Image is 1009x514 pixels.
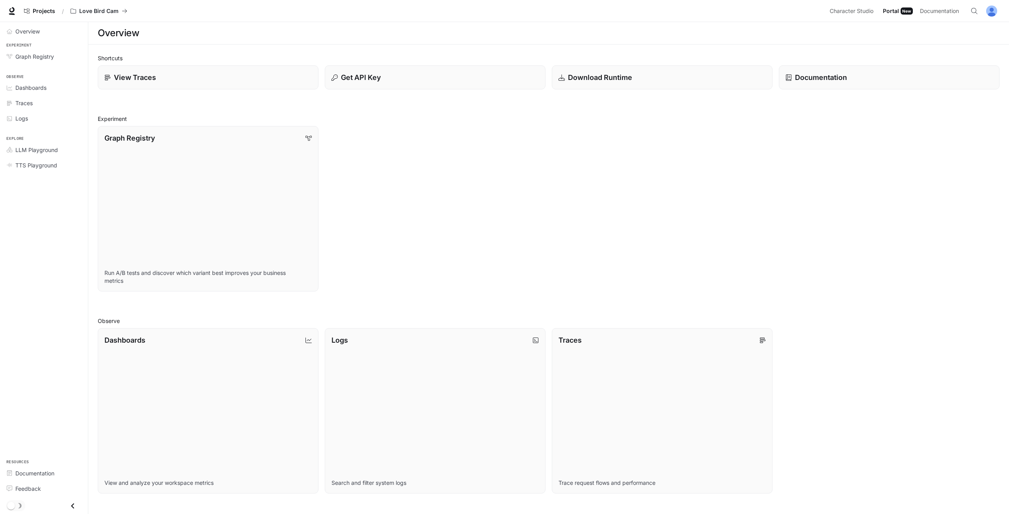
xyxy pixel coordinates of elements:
[325,328,545,494] a: LogsSearch and filter system logs
[15,99,33,107] span: Traces
[568,72,632,83] p: Download Runtime
[558,335,582,345] p: Traces
[3,158,85,172] a: TTS Playground
[15,52,54,61] span: Graph Registry
[880,3,916,19] a: PortalNew
[33,8,55,15] span: Projects
[3,24,85,38] a: Overview
[341,72,381,83] p: Get API Key
[917,3,965,19] a: Documentation
[15,469,54,477] span: Documentation
[104,269,312,285] p: Run A/B tests and discover which variant best improves your business metrics
[114,72,156,83] p: View Traces
[3,466,85,480] a: Documentation
[104,133,155,143] p: Graph Registry
[795,72,847,83] p: Documentation
[827,3,879,19] a: Character Studio
[15,161,57,169] span: TTS Playground
[98,65,318,89] a: View Traces
[98,54,1000,62] h2: Shortcuts
[966,3,982,19] button: Open Command Menu
[15,146,58,154] span: LLM Playground
[59,7,67,15] div: /
[901,7,913,15] div: New
[98,328,318,494] a: DashboardsView and analyze your workspace metrics
[79,8,119,15] p: Love Bird Cam
[552,328,773,494] a: TracesTrace request flows and performance
[15,114,28,122] span: Logs
[3,482,85,495] a: Feedback
[3,50,85,63] a: Graph Registry
[98,25,139,41] h1: Overview
[3,96,85,110] a: Traces
[830,6,873,16] span: Character Studio
[7,501,15,510] span: Dark mode toggle
[15,27,40,35] span: Overview
[779,65,1000,89] a: Documentation
[883,6,899,16] span: Portal
[15,484,41,493] span: Feedback
[920,6,959,16] span: Documentation
[331,479,539,487] p: Search and filter system logs
[3,143,85,157] a: LLM Playground
[98,126,318,291] a: Graph RegistryRun A/B tests and discover which variant best improves your business metrics
[64,498,82,514] button: Close drawer
[104,335,145,345] p: Dashboards
[552,65,773,89] a: Download Runtime
[3,81,85,95] a: Dashboards
[325,65,545,89] button: Get API Key
[984,3,1000,19] button: User avatar
[67,3,131,19] button: All workspaces
[3,111,85,125] a: Logs
[20,3,59,19] a: Go to projects
[331,335,348,345] p: Logs
[558,479,766,487] p: Trace request flows and performance
[15,84,47,92] span: Dashboards
[104,479,312,487] p: View and analyze your workspace metrics
[986,6,997,17] img: User avatar
[98,115,1000,123] h2: Experiment
[98,317,1000,325] h2: Observe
